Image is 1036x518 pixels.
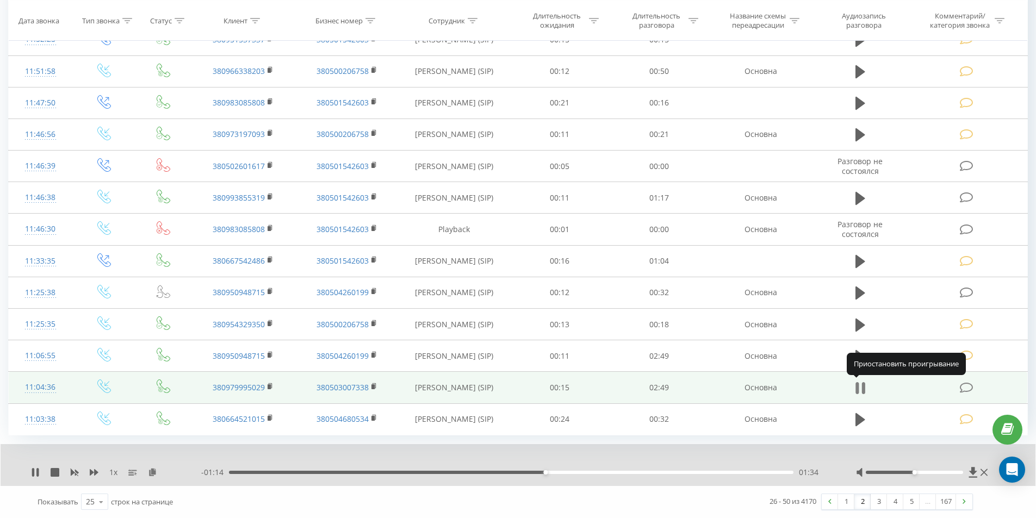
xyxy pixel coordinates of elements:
td: Основна [709,403,812,435]
td: Основна [709,309,812,340]
div: 11:33:35 [20,251,61,272]
div: Название схемы переадресации [729,11,787,30]
div: Комментарий/категория звонка [928,11,992,30]
td: [PERSON_NAME] (SIP) [399,151,510,182]
td: 00:32 [610,277,709,308]
td: Основна [709,55,812,87]
td: Основна [709,372,812,403]
span: Показывать [38,497,78,507]
td: 00:12 [510,55,610,87]
div: Длительность ожидания [528,11,586,30]
td: [PERSON_NAME] (SIP) [399,309,510,340]
span: Разговор не состоялся [838,156,883,176]
td: 00:21 [610,118,709,150]
div: 26 - 50 из 4170 [770,496,816,507]
a: 380504680534 [317,414,369,424]
a: 4 [887,494,903,509]
a: 380501542603 [317,161,369,171]
a: 380966338203 [213,66,265,76]
a: 380664521015 [213,414,265,424]
div: 11:46:39 [20,155,61,177]
a: 380502601617 [213,161,265,171]
td: [PERSON_NAME] (SIP) [399,372,510,403]
span: 01:34 [799,467,818,478]
div: … [920,494,936,509]
a: 380983085808 [213,97,265,108]
td: 00:21 [510,87,610,118]
td: 00:00 [610,214,709,245]
a: 380951537337 [213,34,265,45]
div: Accessibility label [912,470,916,475]
td: 00:12 [510,277,610,308]
div: 25 [86,496,95,507]
div: 11:47:50 [20,92,61,114]
td: 01:17 [610,182,709,214]
div: 11:46:30 [20,219,61,240]
a: 380950948715 [213,287,265,297]
a: 167 [936,494,956,509]
a: 380979995029 [213,382,265,392]
td: [PERSON_NAME] (SIP) [399,403,510,435]
a: 380504260199 [317,287,369,297]
td: 00:11 [510,340,610,372]
td: 00:05 [510,151,610,182]
a: 380954329350 [213,319,265,329]
a: 380983085808 [213,224,265,234]
td: 00:32 [610,403,709,435]
a: 2 [854,494,871,509]
a: 380501542603 [317,192,369,203]
span: 1 x [109,467,117,478]
a: 1 [838,494,854,509]
a: 380501542603 [317,97,369,108]
a: 380500206758 [317,319,369,329]
div: 11:06:55 [20,345,61,366]
div: 11:46:38 [20,187,61,208]
td: Playback [399,214,510,245]
td: Основна [709,277,812,308]
span: - 01:14 [201,467,229,478]
div: 11:51:58 [20,61,61,82]
td: Основна [709,340,812,372]
div: Приостановить проигрывание [847,353,966,375]
td: 00:24 [510,403,610,435]
td: 01:04 [610,245,709,277]
span: Разговор не состоялся [838,219,883,239]
td: Основна [709,118,812,150]
td: 02:49 [610,372,709,403]
div: Клиент [224,16,247,25]
div: 11:03:38 [20,409,61,430]
td: Основна [709,214,812,245]
div: Бизнес номер [315,16,363,25]
a: 380950948715 [213,351,265,361]
a: 380993855319 [213,192,265,203]
a: 380501542603 [317,224,369,234]
a: 380504260199 [317,351,369,361]
span: строк на странице [111,497,173,507]
div: Тип звонка [82,16,120,25]
td: [PERSON_NAME] (SIP) [399,55,510,87]
td: [PERSON_NAME] (SIP) [399,340,510,372]
td: 00:00 [610,151,709,182]
td: 00:16 [510,245,610,277]
a: 380973197093 [213,129,265,139]
div: Сотрудник [429,16,465,25]
div: 11:25:38 [20,282,61,303]
td: [PERSON_NAME] (SIP) [399,245,510,277]
a: 380500206758 [317,66,369,76]
div: Дата звонка [18,16,59,25]
td: 00:13 [510,309,610,340]
div: Статус [150,16,172,25]
td: 00:18 [610,309,709,340]
td: [PERSON_NAME] (SIP) [399,87,510,118]
td: Основна [709,182,812,214]
td: 02:49 [610,340,709,372]
div: Open Intercom Messenger [999,457,1025,483]
td: 00:50 [610,55,709,87]
a: 380503007338 [317,382,369,392]
a: 380667542486 [213,255,265,266]
a: 5 [903,494,920,509]
td: 00:01 [510,214,610,245]
td: [PERSON_NAME] (SIP) [399,277,510,308]
td: 00:11 [510,182,610,214]
a: 380501542603 [317,34,369,45]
